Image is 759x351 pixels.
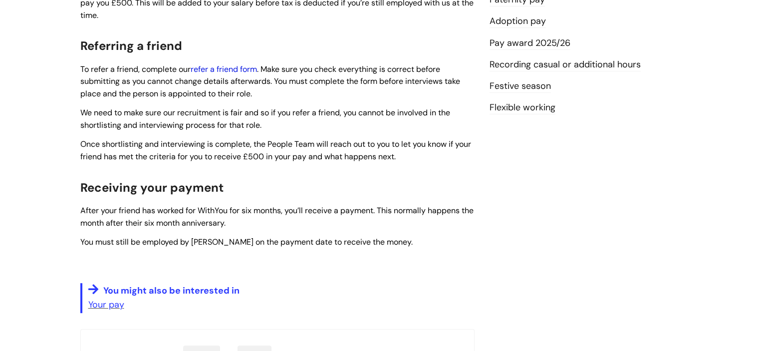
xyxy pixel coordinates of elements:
span: After your friend has worked for WithYou for six months, you’ll receive a payment. This normally ... [80,205,474,228]
span: You must still be employed by [PERSON_NAME] on the payment date to receive the money. [80,237,413,247]
a: Flexible working [490,101,555,114]
a: Pay award 2025/26 [490,37,570,50]
span: To refer a friend, complete our . Make sure you check everything is correct before submitting as ... [80,64,460,99]
span: We need to make sure our recruitment is fair and so if you refer a friend, you cannot be involved... [80,107,450,130]
span: Once shortlisting and interviewing is complete, the People Team will reach out to you to let you ... [80,139,471,162]
a: Adoption pay [490,15,546,28]
span: Referring a friend [80,38,182,53]
a: Your pay [88,299,124,311]
span: Receiving your payment [80,180,224,195]
a: Recording casual or additional hours [490,58,641,71]
a: Festive season [490,80,551,93]
span: You might also be interested in [103,285,240,297]
a: refer a friend form [191,64,257,74]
